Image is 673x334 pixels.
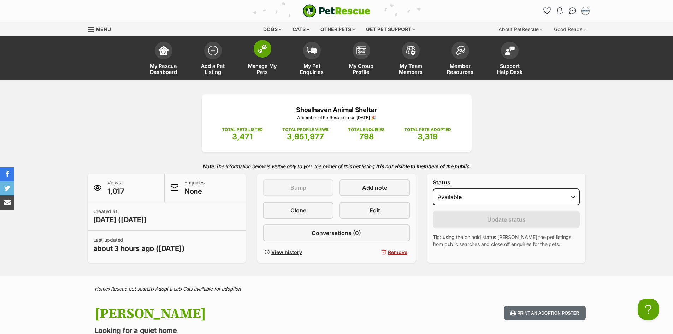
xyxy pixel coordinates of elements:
[433,211,580,228] button: Update status
[362,183,387,192] span: Add note
[348,127,384,133] p: TOTAL ENQUIRIES
[148,63,179,75] span: My Rescue Dashboard
[638,299,659,320] iframe: Help Scout Beacon - Open
[542,5,553,17] a: Favourites
[346,63,377,75] span: My Group Profile
[444,63,476,75] span: Member Resources
[303,4,371,18] img: logo-cat-932fe2b9b8326f06289b0f2fb663e598f794de774fb13d1741a6617ecf9a85b4.svg
[339,247,410,257] button: Remove
[238,38,287,80] a: Manage My Pets
[188,38,238,80] a: Add a Pet Listing
[580,5,591,17] button: My account
[107,179,124,196] p: Views:
[93,244,185,253] span: about 3 hours ago ([DATE])
[487,215,526,224] span: Update status
[288,22,314,36] div: Cats
[567,5,578,17] a: Conversations
[155,286,180,292] a: Adopt a cat
[263,224,410,241] a: Conversations (0)
[542,5,591,17] ul: Account quick links
[436,38,485,80] a: Member Resources
[263,247,333,257] a: View history
[222,127,263,133] p: TOTAL PETS LISTED
[485,38,535,80] a: Support Help Desk
[95,306,394,322] h1: [PERSON_NAME]
[263,179,333,196] button: Bump
[184,179,206,196] p: Enquiries:
[139,38,188,80] a: My Rescue Dashboard
[258,22,287,36] div: Dogs
[282,127,329,133] p: TOTAL PROFILE VIEWS
[232,132,253,141] span: 3,471
[271,248,302,256] span: View history
[505,46,515,55] img: help-desk-icon-fdf02630f3aa405de69fd3d07c3f3aa587a6932b1a1747fa1d2bba05be0121f9.svg
[184,186,206,196] span: None
[212,115,461,121] p: A member of PetRescue since [DATE] 🎉
[312,229,361,237] span: Conversations (0)
[315,22,360,36] div: Other pets
[93,236,185,253] p: Last updated:
[557,7,562,14] img: notifications-46538b983faf8c2785f20acdc204bb7945ddae34d4c08c2a6579f10ce5e182be.svg
[93,208,147,225] p: Created at:
[337,38,386,80] a: My Group Profile
[307,47,317,54] img: pet-enquiries-icon-7e3ad2cf08bfb03b45e93fb7055b45f3efa6380592205ae92323e6603595dc1f.svg
[287,132,324,141] span: 3,951,977
[418,132,438,141] span: 3,319
[356,46,366,55] img: group-profile-icon-3fa3cf56718a62981997c0bc7e787c4b2cf8bcc04b72c1350f741eb67cf2f40e.svg
[296,63,328,75] span: My Pet Enquiries
[359,132,374,141] span: 798
[77,286,596,292] div: > > >
[290,206,306,215] span: Clone
[386,38,436,80] a: My Team Members
[93,215,147,225] span: [DATE] ([DATE])
[107,186,124,196] span: 1,017
[290,183,306,192] span: Bump
[406,46,416,55] img: team-members-icon-5396bd8760b3fe7c0b43da4ab00e1e3bb1a5d9ba89233759b79545d2d3fc5d0d.svg
[433,179,580,186] label: Status
[404,127,451,133] p: TOTAL PETS ADOPTED
[258,44,267,53] img: manage-my-pets-icon-02211641906a0b7f246fdf0571729dbe1e7629f14944591b6c1af311fb30b64b.svg
[303,4,371,18] a: PetRescue
[569,7,576,14] img: chat-41dd97257d64d25036548639549fe6c8038ab92f7586957e7f3b1b290dea8141.svg
[388,248,407,256] span: Remove
[212,105,461,115] p: Shoalhaven Animal Shelter
[582,7,589,14] img: Jodie Parnell profile pic
[494,22,548,36] div: About PetRescue
[202,163,216,169] strong: Note:
[95,286,108,292] a: Home
[504,306,585,320] button: Print an adoption poster
[208,46,218,55] img: add-pet-listing-icon-0afa8454b4691262ce3f59096e99ab1cd57d4a30225e0717b998d2c9b9846f56.svg
[339,202,410,219] a: Edit
[376,163,471,169] strong: It is not visible to members of the public.
[159,46,169,55] img: dashboard-icon-eb2f2d2d3e046f16d808141f083e7271f6b2e854fb5c12c21221c1fb7104beca.svg
[263,202,333,219] a: Clone
[287,38,337,80] a: My Pet Enquiries
[494,63,526,75] span: Support Help Desk
[247,63,278,75] span: Manage My Pets
[361,22,420,36] div: Get pet support
[197,63,229,75] span: Add a Pet Listing
[111,286,152,292] a: Rescue pet search
[183,286,241,292] a: Cats available for adoption
[370,206,380,215] span: Edit
[88,159,586,174] p: The information below is visible only to you, the owner of this pet listing.
[339,179,410,196] a: Add note
[455,46,465,55] img: member-resources-icon-8e73f808a243e03378d46382f2149f9095a855e16c252ad45f914b54edf8863c.svg
[395,63,427,75] span: My Team Members
[549,22,591,36] div: Good Reads
[433,234,580,248] p: Tip: using the on hold status [PERSON_NAME] the pet listings from public searches and close off e...
[554,5,566,17] button: Notifications
[96,26,111,32] span: Menu
[88,22,116,35] a: Menu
